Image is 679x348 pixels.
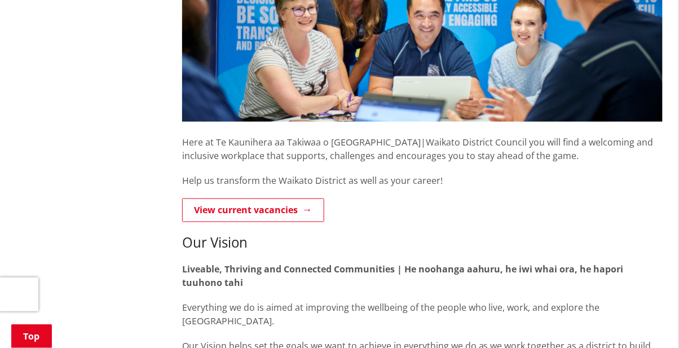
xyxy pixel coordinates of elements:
[182,235,663,252] h3: Our Vision
[182,199,324,222] a: View current vacancies
[627,301,668,341] iframe: Messenger Launcher
[11,324,52,348] a: Top
[182,174,663,187] p: Help us transform the Waikato District as well as your career!
[182,301,663,328] p: Everything we do is aimed at improving the wellbeing of the people who live, work, and explore th...
[182,122,663,162] p: Here at Te Kaunihera aa Takiwaa o [GEOGRAPHIC_DATA]|Waikato District Council you will find a welc...
[182,263,624,289] strong: Liveable, Thriving and Connected Communities | He noohanga aahuru, he iwi whai ora, he hapori tuu...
